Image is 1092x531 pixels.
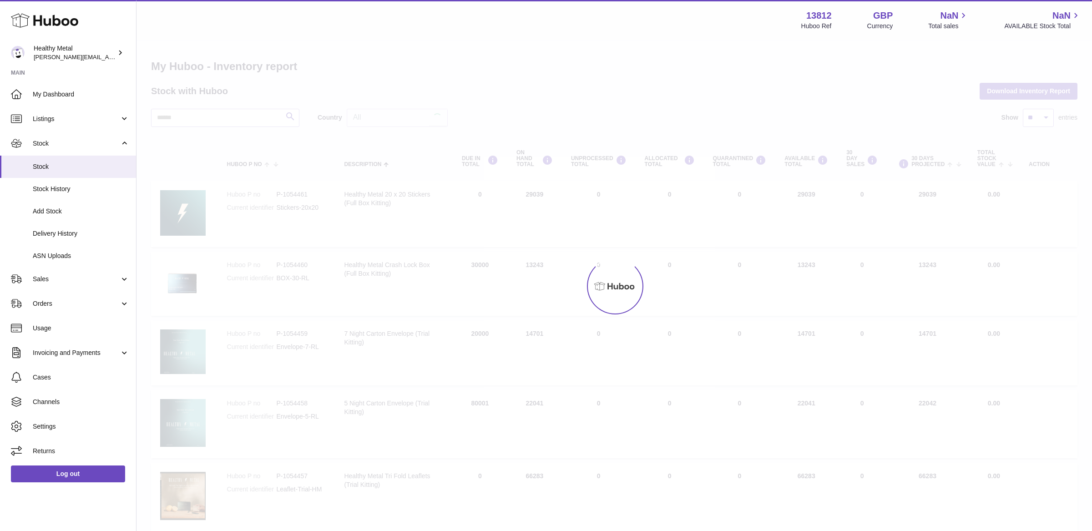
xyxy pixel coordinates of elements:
div: Huboo Ref [801,22,832,30]
span: [PERSON_NAME][EMAIL_ADDRESS][DOMAIN_NAME] [34,53,182,61]
strong: GBP [873,10,893,22]
span: Cases [33,373,129,382]
span: NaN [1052,10,1071,22]
span: Sales [33,275,120,283]
span: Total sales [928,22,969,30]
span: Stock [33,139,120,148]
span: Add Stock [33,207,129,216]
div: Healthy Metal [34,44,116,61]
span: Listings [33,115,120,123]
span: NaN [940,10,958,22]
span: Settings [33,422,129,431]
span: Returns [33,447,129,455]
strong: 13812 [806,10,832,22]
span: Usage [33,324,129,333]
a: NaN Total sales [928,10,969,30]
img: jose@healthy-metal.com [11,46,25,60]
a: NaN AVAILABLE Stock Total [1004,10,1081,30]
span: Delivery History [33,229,129,238]
a: Log out [11,465,125,482]
span: Stock [33,162,129,171]
span: My Dashboard [33,90,129,99]
span: Invoicing and Payments [33,349,120,357]
span: ASN Uploads [33,252,129,260]
span: Stock History [33,185,129,193]
span: Channels [33,398,129,406]
span: Orders [33,299,120,308]
span: AVAILABLE Stock Total [1004,22,1081,30]
div: Currency [867,22,893,30]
